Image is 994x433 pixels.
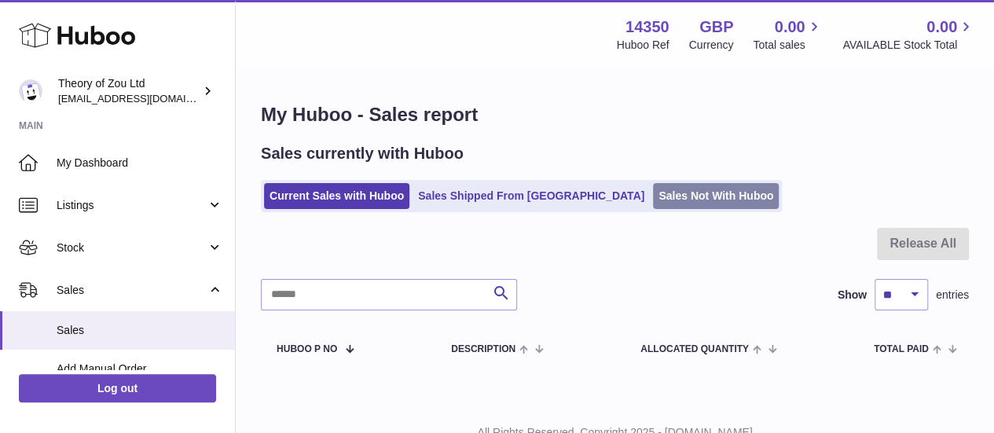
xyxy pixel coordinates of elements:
span: Stock [57,240,207,255]
span: Sales [57,283,207,298]
h1: My Huboo - Sales report [261,102,969,127]
span: AVAILABLE Stock Total [842,38,975,53]
span: entries [936,288,969,303]
span: 0.00 [926,17,957,38]
span: [EMAIL_ADDRESS][DOMAIN_NAME] [58,92,231,105]
span: Total sales [753,38,823,53]
div: Currency [689,38,734,53]
a: 0.00 AVAILABLE Stock Total [842,17,975,53]
strong: 14350 [625,17,669,38]
a: 0.00 Total sales [753,17,823,53]
label: Show [838,288,867,303]
h2: Sales currently with Huboo [261,143,464,164]
span: ALLOCATED Quantity [640,344,749,354]
span: Huboo P no [277,344,337,354]
strong: GBP [699,17,733,38]
span: Listings [57,198,207,213]
a: Sales Not With Huboo [653,183,779,209]
span: My Dashboard [57,156,223,171]
a: Log out [19,374,216,402]
img: internalAdmin-14350@internal.huboo.com [19,79,42,103]
span: Total paid [874,344,929,354]
a: Sales Shipped From [GEOGRAPHIC_DATA] [413,183,650,209]
span: Add Manual Order [57,361,223,376]
span: Description [451,344,515,354]
span: 0.00 [775,17,805,38]
div: Huboo Ref [617,38,669,53]
div: Theory of Zou Ltd [58,76,200,106]
a: Current Sales with Huboo [264,183,409,209]
span: Sales [57,323,223,338]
